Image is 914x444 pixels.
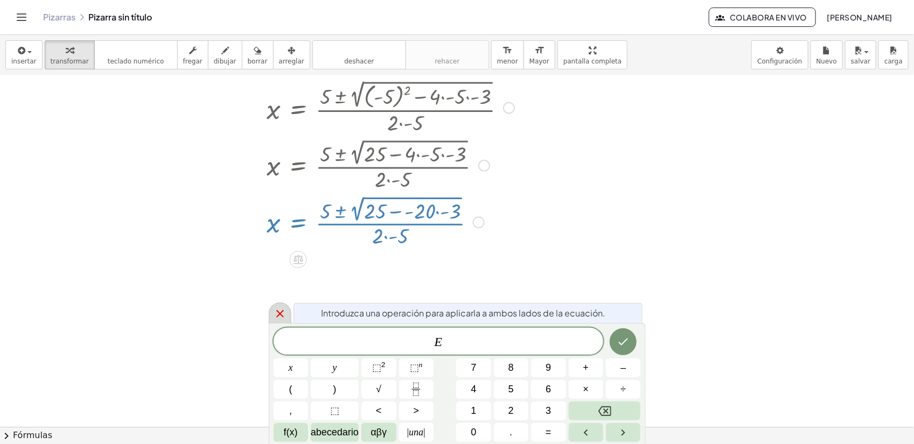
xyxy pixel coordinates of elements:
span: carga [884,58,903,65]
button: 8 [494,358,528,377]
span: = [546,425,552,440]
span: borrar [248,58,268,65]
button: 1 [456,401,491,420]
button: Superíndice [399,358,434,377]
button: x [274,358,308,377]
span: y [332,361,337,375]
button: 3 [531,401,566,420]
button: 7 [456,358,491,377]
span: 2 [508,404,514,418]
span: × [583,382,589,397]
button: y [311,358,359,377]
button: Menos [606,358,640,377]
a: Pizarras [43,12,75,23]
span: ( [289,382,292,397]
span: transformar [51,58,89,65]
span: Mayor [529,58,549,65]
span: arreglar [279,58,304,65]
span: 1 [471,404,476,418]
button: Marcador [311,401,359,420]
i: teclado [100,44,172,57]
span: ⬚ [330,404,339,418]
button: carga [878,40,909,69]
button: dibujar [208,40,242,69]
span: insertar [11,58,37,65]
button: Alfabeto [311,423,359,442]
sup: 2 [381,361,386,369]
span: 8 [508,361,514,375]
span: x [289,361,293,375]
button: 0 [456,423,491,442]
span: ÷ [620,382,626,397]
button: 4 [456,380,491,399]
button: tecladoteclado numérico [94,40,178,69]
i: deshacer [318,44,400,57]
button: Hecho [610,328,637,355]
button: ) [311,380,359,399]
button: pantalla completa [557,40,628,69]
span: teclado numérico [108,58,164,65]
button: Funciones [274,423,308,442]
var: E [434,335,442,349]
span: , [289,404,292,418]
span: ⬚ [410,362,419,373]
span: | [407,427,409,438]
button: 2 [494,401,528,420]
i: rehacer [411,44,483,57]
span: ) [333,382,336,397]
span: αβγ [371,425,387,440]
span: 5 [508,382,514,397]
button: format_sizemenor [491,40,524,69]
span: Nuevo [817,58,837,65]
span: una [407,425,425,440]
span: dibujar [214,58,236,65]
div: Apply the same math to both sides of the equation [290,251,307,268]
i: format_size [503,44,513,57]
span: fregar [183,58,203,65]
span: pantalla completa [563,58,622,65]
font: [PERSON_NAME] [827,12,892,22]
button: Menos que [361,401,396,420]
span: Configuración [757,58,802,65]
span: 7 [471,361,476,375]
span: 6 [546,382,551,397]
span: abecedario [311,425,359,440]
button: , [274,401,308,420]
span: > [413,404,419,418]
span: 9 [546,361,551,375]
button: rehacerrehacer [406,40,489,69]
i: format_size [534,44,545,57]
button: 9 [531,358,566,377]
button: Dividir [606,380,640,399]
button: [PERSON_NAME] [818,8,901,27]
button: borrar [242,40,274,69]
span: ⬚ [372,362,381,373]
button: arreglar [273,40,310,69]
button: Configuración [751,40,808,69]
font: Introduzca una operación para aplicarla a ambos lados de la ecuación. [321,307,605,319]
button: Veces [569,380,603,399]
button: Flecha izquierda [569,423,603,442]
span: < [376,404,382,418]
button: insertar [5,40,43,69]
button: Mayor que [399,401,434,420]
span: f(x) [284,425,298,440]
button: transformar [45,40,95,69]
sup: n [419,361,423,369]
button: Cuadricular [361,358,396,377]
span: √ [376,382,381,397]
span: – [620,361,626,375]
button: Más [569,358,603,377]
font: Fórmulas [13,429,52,442]
button: deshacerdeshacer [312,40,406,69]
font: Colabora en vivo [730,12,807,22]
button: 5 [494,380,528,399]
span: | [423,427,425,438]
button: Flecha derecha [606,423,640,442]
button: Fracción [399,380,434,399]
button: fregar [177,40,208,69]
button: Nuevo [811,40,843,69]
span: . [510,425,512,440]
span: 4 [471,382,476,397]
button: Alternar navegación [13,9,30,26]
